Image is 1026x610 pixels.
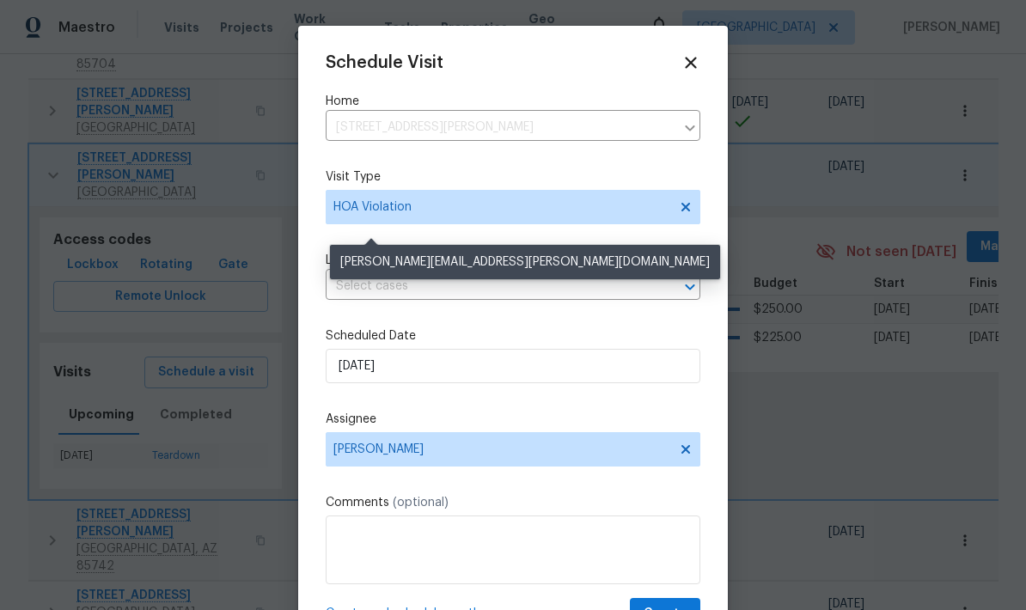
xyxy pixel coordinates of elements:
[326,54,443,71] span: Schedule Visit
[681,53,700,72] span: Close
[326,327,700,345] label: Scheduled Date
[326,349,700,383] input: M/D/YYYY
[326,273,652,300] input: Select cases
[326,252,400,269] span: Linked Cases
[393,497,449,509] span: (optional)
[326,114,675,141] input: Enter in an address
[326,168,700,186] label: Visit Type
[333,442,670,456] span: [PERSON_NAME]
[330,245,720,279] div: [PERSON_NAME][EMAIL_ADDRESS][PERSON_NAME][DOMAIN_NAME]
[326,411,700,428] label: Assignee
[333,198,668,216] span: HOA Violation
[326,494,700,511] label: Comments
[678,275,702,299] button: Open
[326,93,700,110] label: Home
